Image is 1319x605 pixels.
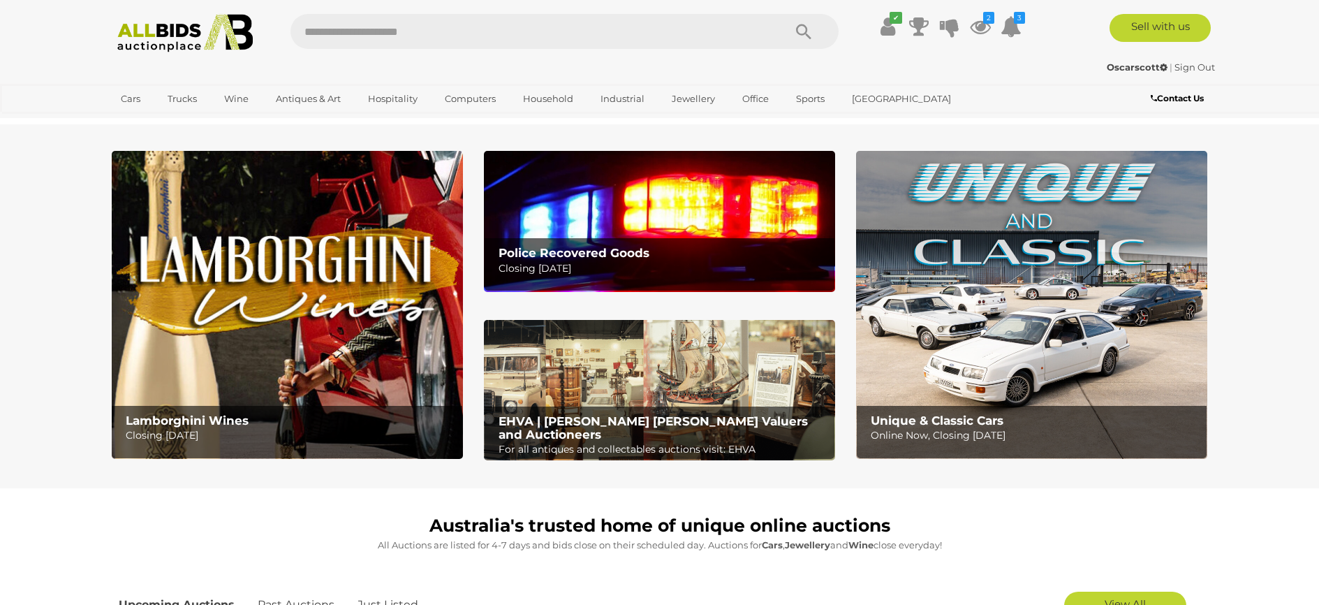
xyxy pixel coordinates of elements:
[1014,12,1025,24] i: 3
[878,14,899,39] a: ✔
[843,87,960,110] a: [GEOGRAPHIC_DATA]
[499,246,649,260] b: Police Recovered Goods
[484,151,835,291] img: Police Recovered Goods
[436,87,505,110] a: Computers
[871,427,1200,444] p: Online Now, Closing [DATE]
[126,414,249,428] b: Lamborghini Wines
[119,537,1201,553] p: All Auctions are listed for 4-7 days and bids close on their scheduled day. Auctions for , and cl...
[159,87,206,110] a: Trucks
[499,441,827,458] p: For all antiques and collectables auctions visit: EHVA
[1174,61,1215,73] a: Sign Out
[119,516,1201,536] h1: Australia's trusted home of unique online auctions
[848,539,874,551] strong: Wine
[215,87,258,110] a: Wine
[514,87,582,110] a: Household
[359,87,427,110] a: Hospitality
[499,260,827,277] p: Closing [DATE]
[1110,14,1211,42] a: Sell with us
[1107,61,1167,73] strong: Oscarscott
[112,151,463,459] img: Lamborghini Wines
[126,427,455,444] p: Closing [DATE]
[970,14,991,39] a: 2
[484,320,835,461] a: EHVA | Evans Hastings Valuers and Auctioneers EHVA | [PERSON_NAME] [PERSON_NAME] Valuers and Auct...
[856,151,1207,459] a: Unique & Classic Cars Unique & Classic Cars Online Now, Closing [DATE]
[856,151,1207,459] img: Unique & Classic Cars
[983,12,994,24] i: 2
[1170,61,1172,73] span: |
[591,87,654,110] a: Industrial
[1151,91,1207,106] a: Contact Us
[769,14,839,49] button: Search
[499,414,808,442] b: EHVA | [PERSON_NAME] [PERSON_NAME] Valuers and Auctioneers
[110,14,261,52] img: Allbids.com.au
[112,87,149,110] a: Cars
[733,87,778,110] a: Office
[871,414,1003,428] b: Unique & Classic Cars
[762,539,783,551] strong: Cars
[890,12,902,24] i: ✔
[484,151,835,291] a: Police Recovered Goods Police Recovered Goods Closing [DATE]
[1107,61,1170,73] a: Oscarscott
[785,539,830,551] strong: Jewellery
[267,87,350,110] a: Antiques & Art
[787,87,834,110] a: Sports
[1151,93,1204,103] b: Contact Us
[112,151,463,459] a: Lamborghini Wines Lamborghini Wines Closing [DATE]
[484,320,835,461] img: EHVA | Evans Hastings Valuers and Auctioneers
[663,87,724,110] a: Jewellery
[1001,14,1022,39] a: 3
